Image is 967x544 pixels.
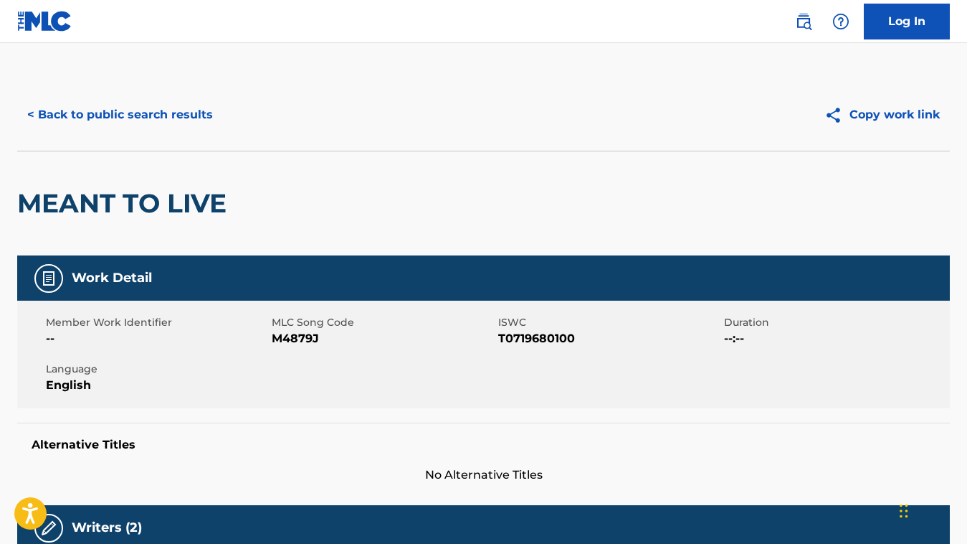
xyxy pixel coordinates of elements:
iframe: Chat Widget [895,475,967,544]
img: Copy work link [824,106,849,124]
span: English [46,377,268,394]
a: Log In [864,4,950,39]
div: Help [827,7,855,36]
div: Drag [900,489,908,533]
img: Work Detail [40,270,57,287]
h2: MEANT TO LIVE [17,187,234,220]
span: MLC Song Code [272,315,494,330]
button: < Back to public search results [17,97,223,133]
h5: Alternative Titles [32,438,935,452]
h5: Writers (2) [72,520,142,536]
span: ISWC [498,315,720,330]
span: --:-- [724,330,946,347]
button: Copy work link [814,97,950,133]
span: No Alternative Titles [17,466,950,484]
span: Language [46,362,268,377]
span: Member Work Identifier [46,315,268,330]
img: help [832,13,849,30]
h5: Work Detail [72,270,152,286]
img: search [795,13,812,30]
img: Writers [40,520,57,537]
span: T0719680100 [498,330,720,347]
span: -- [46,330,268,347]
span: Duration [724,315,946,330]
span: M4879J [272,330,494,347]
img: MLC Logo [17,11,72,32]
a: Public Search [789,7,818,36]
